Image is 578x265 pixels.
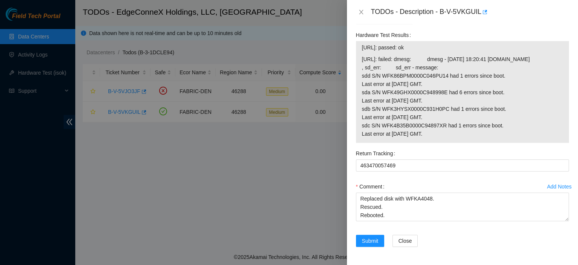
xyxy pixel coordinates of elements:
span: [URL]: passed: ok [362,43,563,52]
button: Close [356,9,367,16]
span: Submit [362,237,379,245]
div: TODOs - Description - B-V-5VKGUIL [371,6,569,18]
label: Return Tracking [356,147,399,159]
div: Add Notes [547,184,572,189]
span: Close [399,237,412,245]
button: Submit [356,235,385,247]
button: Close [392,235,418,247]
textarea: Comment [356,193,569,221]
button: Add Notes [547,181,572,193]
label: Hardware Test Results [356,29,414,41]
label: Comment [356,181,388,193]
span: close [358,9,364,15]
span: [URL]: failed: dmesg: dmesg - [DATE] 18:20:41 [DOMAIN_NAME] , sd_err: sd_err - message: sdd S/N W... [362,55,563,138]
input: Return Tracking [356,159,569,172]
